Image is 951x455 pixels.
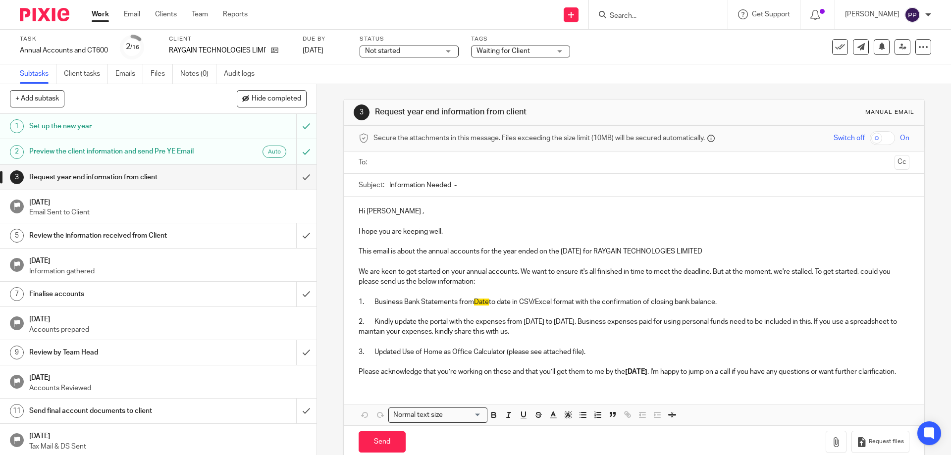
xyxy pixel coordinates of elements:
[869,438,904,446] span: Request files
[155,9,177,19] a: Clients
[169,46,266,55] p: RAYGAIN TECHNOLOGIES LIMITED
[20,8,69,21] img: Pixie
[471,35,570,43] label: Tags
[20,46,108,55] div: Annual Accounts and CT600
[359,157,370,167] label: To:
[20,35,108,43] label: Task
[124,9,140,19] a: Email
[29,170,201,185] h1: Request year end information from client
[359,247,909,256] p: This email is about the annual accounts for the year ended on the [DATE] for RAYGAIN TECHNOLOGIES...
[180,64,216,84] a: Notes (0)
[29,287,201,302] h1: Finalise accounts
[359,431,406,453] input: Send
[354,104,370,120] div: 3
[10,90,64,107] button: + Add subtask
[359,267,909,287] p: We are keen to get started on your annual accounts. We want to ensure it's all finished in time t...
[834,133,865,143] span: Switch off
[359,180,384,190] label: Subject:
[29,325,307,335] p: Accounts prepared
[365,48,400,54] span: Not started
[29,253,307,266] h1: [DATE]
[126,41,139,52] div: 2
[64,64,108,84] a: Client tasks
[474,299,489,305] span: Date
[303,35,347,43] label: Due by
[29,442,307,452] p: Tax Mail & DS Sent
[344,197,924,385] div: To enrich screen reader interactions, please activate Accessibility in Grammarly extension settings
[192,9,208,19] a: Team
[359,297,909,307] p: 1. Business Bank Statements from to date in CSV/Excel format with the confirmation of closing ban...
[223,9,248,19] a: Reports
[865,108,914,116] div: Manual email
[29,228,201,243] h1: Review the information received from Client
[895,155,909,170] button: Cc
[391,410,445,420] span: Normal text size
[904,7,920,23] img: svg%3E
[224,64,262,84] a: Audit logs
[29,383,307,393] p: Accounts Reviewed
[10,170,24,184] div: 3
[303,47,323,54] span: [DATE]
[29,195,307,207] h1: [DATE]
[10,145,24,159] div: 2
[900,133,909,143] span: On
[29,345,201,360] h1: Review by Team Head
[359,317,909,337] p: 2. Kindly update the portal with the expenses from [DATE] to [DATE]. Business expenses paid for u...
[851,431,909,453] button: Request files
[29,207,307,217] p: Email Sent to Client
[10,346,24,359] div: 9
[359,227,909,237] p: I hope you are keeping well.
[92,9,109,19] a: Work
[359,367,909,377] p: Please acknowledge that you’re working on these and that you’ll get them to me by the . I'm happy...
[29,404,201,418] h1: Send final account documents to client
[476,48,530,54] span: Waiting for Client
[375,107,655,117] h1: Request year end information from client
[10,119,24,133] div: 1
[29,312,307,324] h1: [DATE]
[115,64,143,84] a: Emails
[29,266,307,276] p: Information gathered
[130,45,139,50] small: /16
[151,64,173,84] a: Files
[10,404,24,418] div: 11
[609,12,698,21] input: Search
[252,95,301,103] span: Hide completed
[360,35,459,43] label: Status
[29,119,201,134] h1: Set up the new year
[10,229,24,243] div: 5
[388,407,487,423] div: Search for option
[29,370,307,383] h1: [DATE]
[29,144,201,159] h1: Preview the client information and send Pre YE Email
[237,90,307,107] button: Hide completed
[359,206,909,216] p: Hi [PERSON_NAME] ,
[29,429,307,441] h1: [DATE]
[373,133,705,143] span: Secure the attachments in this message. Files exceeding the size limit (10MB) will be secured aut...
[20,64,56,84] a: Subtasks
[263,146,286,158] div: Auto
[446,410,481,420] input: Search for option
[752,11,790,18] span: Get Support
[169,35,290,43] label: Client
[359,347,909,357] p: 3. Updated Use of Home as Office Calculator (please see attached file).
[625,368,647,375] strong: [DATE]
[10,287,24,301] div: 7
[845,9,899,19] p: [PERSON_NAME]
